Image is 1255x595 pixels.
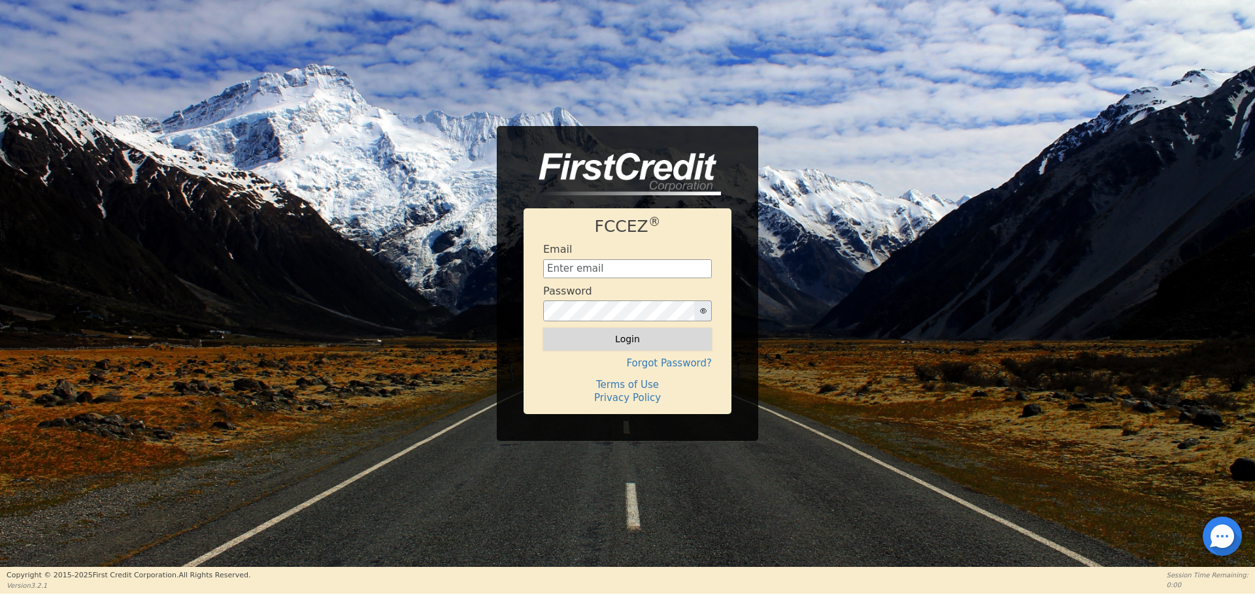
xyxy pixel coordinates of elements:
[543,357,712,369] h4: Forgot Password?
[524,153,721,196] img: logo-CMu_cnol.png
[543,285,592,297] h4: Password
[543,392,712,404] h4: Privacy Policy
[648,215,661,229] sup: ®
[543,243,572,255] h4: Email
[7,581,250,590] p: Version 3.2.1
[543,328,712,350] button: Login
[543,217,712,236] h1: FCCEZ
[1167,570,1248,580] p: Session Time Remaining:
[7,570,250,581] p: Copyright © 2015- 2025 First Credit Corporation.
[1167,580,1248,590] p: 0:00
[178,571,250,579] span: All Rights Reserved.
[543,259,712,279] input: Enter email
[543,379,712,391] h4: Terms of Use
[543,300,695,321] input: password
